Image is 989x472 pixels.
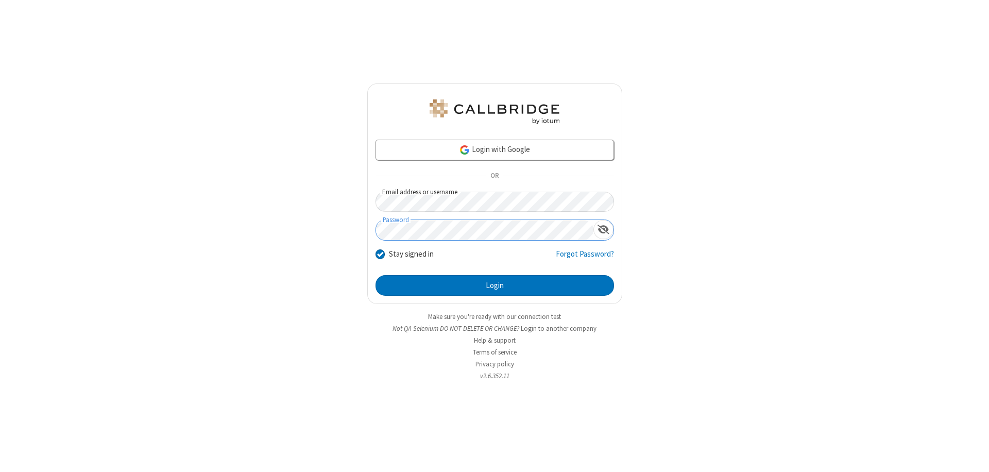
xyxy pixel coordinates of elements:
div: Show password [593,220,613,239]
a: Privacy policy [475,360,514,368]
a: Forgot Password? [556,248,614,268]
a: Make sure you're ready with our connection test [428,312,561,321]
a: Help & support [474,336,516,345]
label: Stay signed in [389,248,434,260]
li: Not QA Selenium DO NOT DELETE OR CHANGE? [367,324,622,333]
img: QA Selenium DO NOT DELETE OR CHANGE [428,99,561,124]
button: Login [376,275,614,296]
iframe: Chat [963,445,981,465]
a: Login with Google [376,140,614,160]
input: Email address or username [376,192,614,212]
span: OR [486,169,503,183]
input: Password [376,220,593,240]
a: Terms of service [473,348,517,357]
li: v2.6.352.11 [367,371,622,381]
button: Login to another company [521,324,596,333]
img: google-icon.png [459,144,470,156]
